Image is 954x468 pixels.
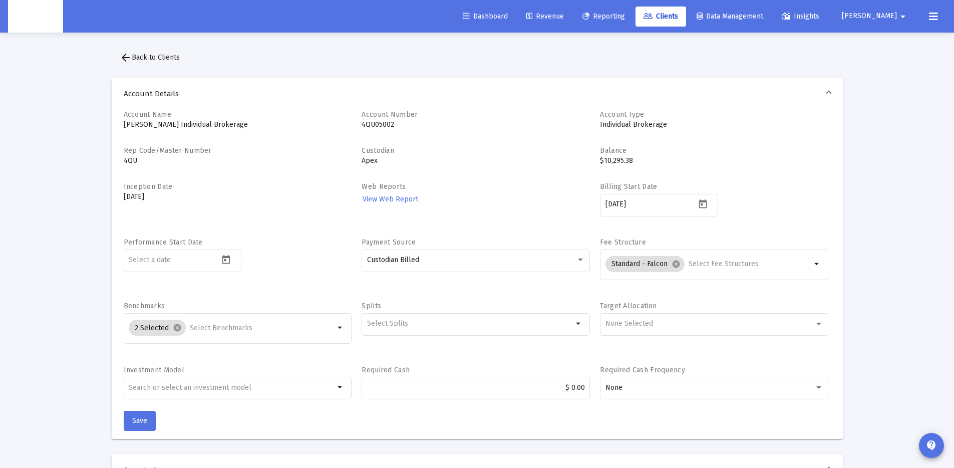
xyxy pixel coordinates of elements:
[124,120,352,130] p: [PERSON_NAME] Individual Brokerage
[190,324,335,332] input: Select Benchmarks
[219,252,233,267] button: Open calendar
[573,318,585,330] mat-icon: arrow_drop_down
[600,182,657,191] label: Billing Start Date
[605,254,811,274] mat-chip-list: Selection
[363,195,418,203] span: View Web Report
[367,320,573,328] input: Select Splits
[605,319,653,328] span: None Selected
[605,383,622,392] span: None
[362,192,419,206] a: View Web Report
[120,52,132,64] mat-icon: arrow_back
[811,258,823,270] mat-icon: arrow_drop_down
[367,318,573,330] mat-chip-list: Selection
[367,256,419,264] span: Custodian Billed
[455,7,516,27] a: Dashboard
[600,146,626,155] label: Balance
[124,192,352,202] p: [DATE]
[124,411,156,431] button: Save
[173,323,182,332] mat-icon: cancel
[362,238,416,247] label: Payment Source
[582,12,625,21] span: Reporting
[605,200,696,208] input: Select a date
[362,120,590,130] p: 4QU05002
[112,110,843,439] div: Account Details
[367,384,585,392] input: $2000.00
[129,384,335,392] input: undefined
[112,48,188,68] button: Back to Clients
[600,156,828,166] p: $10,295.38
[335,322,347,334] mat-icon: arrow_drop_down
[124,302,165,310] label: Benchmarks
[600,366,685,374] label: Required Cash Frequency
[689,260,811,268] input: Select Fee Structures
[112,78,843,110] mat-expansion-panel-header: Account Details
[129,256,219,264] input: Select a date
[362,302,381,310] label: Splits
[842,12,897,21] span: [PERSON_NAME]
[644,12,678,21] span: Clients
[124,156,352,166] p: 4QU
[600,110,644,119] label: Account Type
[600,120,828,130] p: Individual Brokerage
[124,89,827,99] span: Account Details
[696,196,710,211] button: Open calendar
[129,320,186,336] mat-chip: 2 Selected
[124,146,212,155] label: Rep Code/Master Number
[362,156,590,166] p: Apex
[362,366,410,374] label: Required Cash
[124,110,171,119] label: Account Name
[600,302,657,310] label: Target Allocation
[574,7,633,27] a: Reporting
[830,6,921,26] button: [PERSON_NAME]
[526,12,564,21] span: Revenue
[782,12,819,21] span: Insights
[518,7,572,27] a: Revenue
[600,238,646,247] label: Fee Structure
[689,7,771,27] a: Data Management
[16,7,56,27] img: Dashboard
[124,238,203,247] label: Performance Start Date
[362,182,406,191] label: Web Reports
[697,12,763,21] span: Data Management
[774,7,827,27] a: Insights
[362,110,418,119] label: Account Number
[672,260,681,269] mat-icon: cancel
[120,53,180,62] span: Back to Clients
[635,7,686,27] a: Clients
[132,416,147,425] span: Save
[925,439,937,451] mat-icon: contact_support
[129,318,335,338] mat-chip-list: Selection
[362,146,394,155] label: Custodian
[897,7,909,27] mat-icon: arrow_drop_down
[124,182,173,191] label: Inception Date
[335,381,347,393] mat-icon: arrow_drop_down
[463,12,508,21] span: Dashboard
[605,256,685,272] mat-chip: Standard - Falcon
[124,366,184,374] label: Investment Model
